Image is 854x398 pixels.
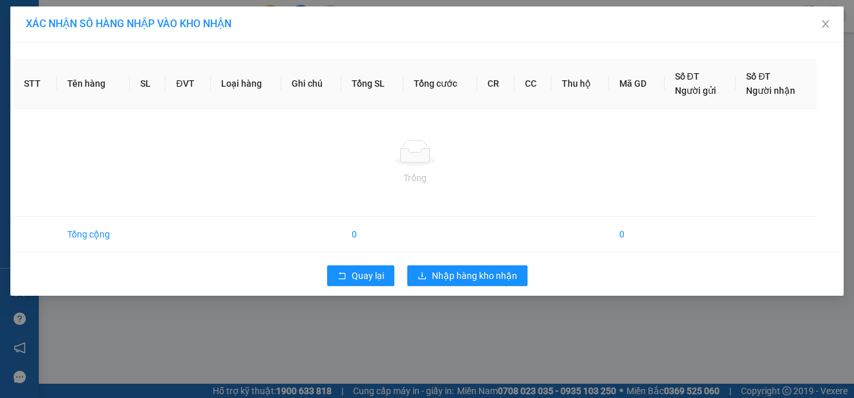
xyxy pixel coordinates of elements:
span: XÁC NHẬN SỐ HÀNG NHẬP VÀO KHO NHẬN [26,17,231,30]
span: Quay lại [352,269,384,283]
span: Người nhận [746,85,795,96]
th: Tổng cước [403,59,477,109]
button: Close [807,6,844,43]
button: rollbackQuay lại [327,265,394,286]
th: SL [130,59,165,109]
span: download [418,271,427,282]
span: rollback [337,271,347,282]
span: Số ĐT [675,71,699,82]
th: CR [477,59,515,109]
td: 0 [341,217,403,252]
div: Trống [24,171,806,185]
span: Nhập hàng kho nhận [432,269,517,283]
span: close [820,19,831,29]
th: Tổng SL [341,59,403,109]
button: downloadNhập hàng kho nhận [407,265,528,286]
th: Thu hộ [551,59,609,109]
th: Tên hàng [57,59,130,109]
span: Số ĐT [746,71,771,82]
th: CC [515,59,552,109]
span: Người gửi [675,85,716,96]
th: Ghi chú [281,59,341,109]
td: 0 [609,217,664,252]
th: ĐVT [165,59,210,109]
th: Loại hàng [211,59,282,109]
th: STT [14,59,57,109]
td: Tổng cộng [57,217,130,252]
th: Mã GD [609,59,664,109]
